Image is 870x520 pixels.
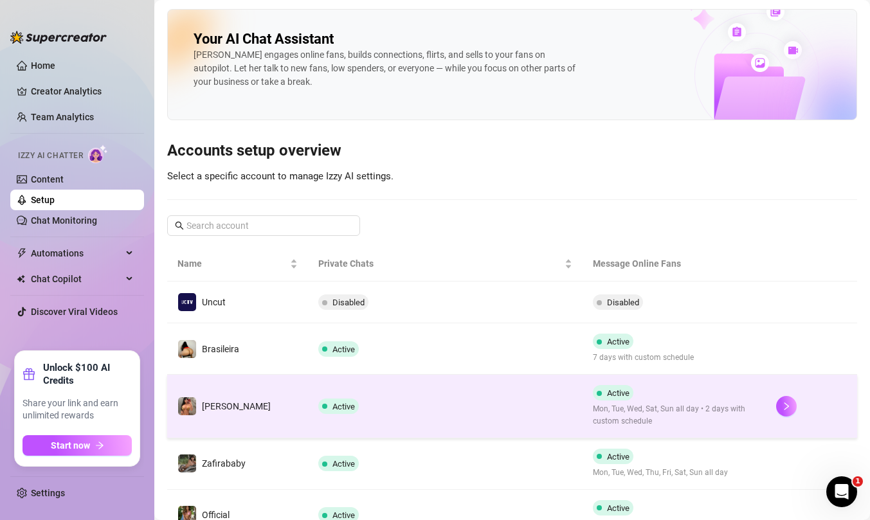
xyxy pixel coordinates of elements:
[202,510,230,520] span: Official
[17,248,27,258] span: thunderbolt
[826,476,857,507] iframe: Intercom live chat
[332,459,355,469] span: Active
[853,476,863,487] span: 1
[10,31,107,44] img: logo-BBDzfeDw.svg
[31,243,122,264] span: Automations
[607,298,639,307] span: Disabled
[776,396,797,417] button: right
[178,454,196,472] img: Zafirababy
[177,256,287,271] span: Name
[583,246,766,282] th: Message Online Fans
[31,307,118,317] a: Discover Viral Videos
[194,48,579,89] div: [PERSON_NAME] engages online fans, builds connections, flirts, and sells to your fans on autopilo...
[782,402,791,411] span: right
[593,352,694,364] span: 7 days with custom schedule
[332,345,355,354] span: Active
[31,488,65,498] a: Settings
[23,368,35,381] span: gift
[332,298,365,307] span: Disabled
[607,452,630,462] span: Active
[202,344,239,354] span: Brasileira
[607,388,630,398] span: Active
[318,256,562,271] span: Private Chats
[202,401,271,411] span: [PERSON_NAME]
[23,397,132,422] span: Share your link and earn unlimited rewards
[308,246,583,282] th: Private Chats
[18,150,83,162] span: Izzy AI Chatter
[186,219,342,233] input: Search account
[178,293,196,311] img: Uncut
[88,145,108,163] img: AI Chatter
[167,170,394,182] span: Select a specific account to manage Izzy AI settings.
[593,403,756,427] span: Mon, Tue, Wed, Sat, Sun all day • 2 days with custom schedule
[31,215,97,226] a: Chat Monitoring
[194,30,334,48] h2: Your AI Chat Assistant
[31,60,55,71] a: Home
[607,503,630,513] span: Active
[31,269,122,289] span: Chat Copilot
[31,81,134,102] a: Creator Analytics
[31,174,64,184] a: Content
[202,458,246,469] span: Zafirababy
[178,340,196,358] img: Brasileira
[95,441,104,450] span: arrow-right
[332,510,355,520] span: Active
[167,246,308,282] th: Name
[202,297,226,307] span: Uncut
[607,337,630,346] span: Active
[167,141,857,161] h3: Accounts setup overview
[43,361,132,387] strong: Unlock $100 AI Credits
[593,467,728,479] span: Mon, Tue, Wed, Thu, Fri, Sat, Sun all day
[178,397,196,415] img: Priscilla
[23,435,132,456] button: Start nowarrow-right
[332,402,355,411] span: Active
[31,195,55,205] a: Setup
[17,274,25,283] img: Chat Copilot
[175,221,184,230] span: search
[31,112,94,122] a: Team Analytics
[51,440,90,451] span: Start now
